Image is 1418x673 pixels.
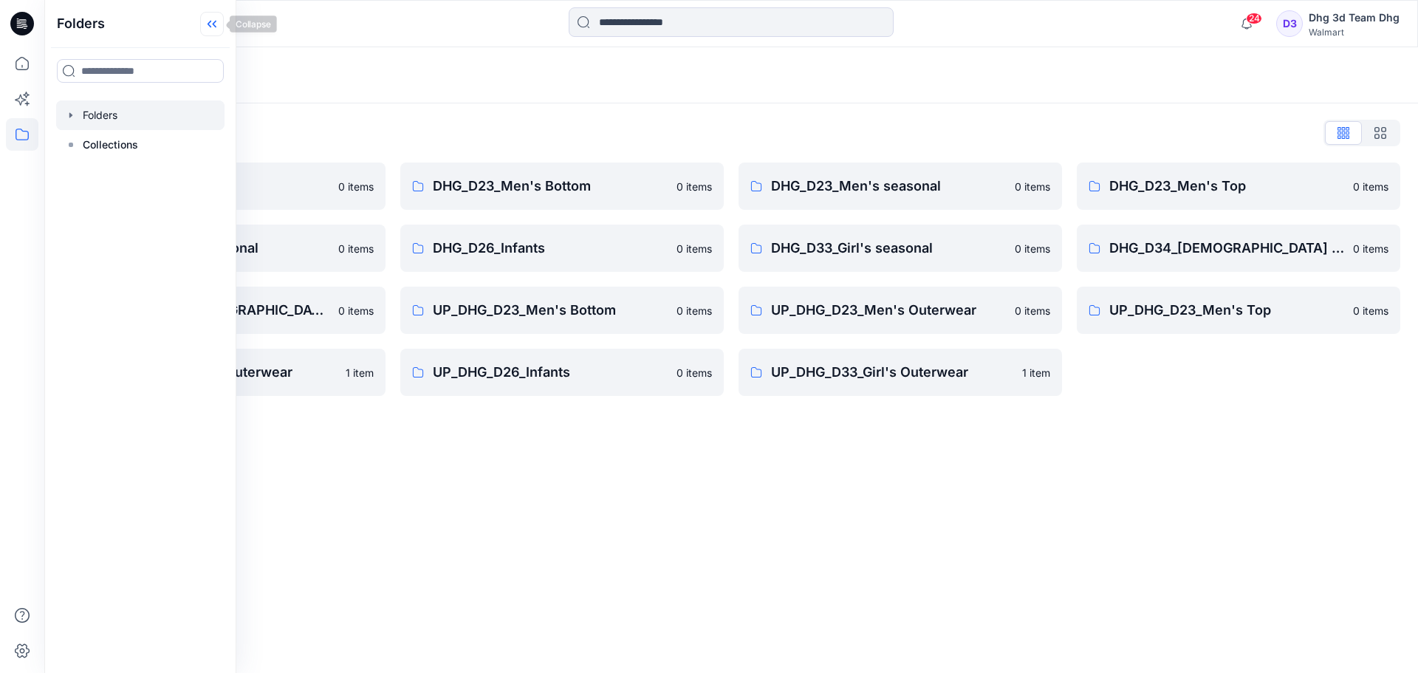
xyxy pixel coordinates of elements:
[1015,179,1050,194] p: 0 items
[677,179,712,194] p: 0 items
[771,362,1013,383] p: UP_DHG_D33_Girl's Outerwear
[1353,303,1388,318] p: 0 items
[1022,365,1050,380] p: 1 item
[83,136,138,154] p: Collections
[1246,13,1262,24] span: 24
[739,225,1062,272] a: DHG_D33_Girl's seasonal0 items
[338,179,374,194] p: 0 items
[400,349,724,396] a: UP_DHG_D26_Infants0 items
[771,300,1006,321] p: UP_DHG_D23_Men's Outerwear
[677,303,712,318] p: 0 items
[1109,176,1344,197] p: DHG_D23_Men's Top
[433,176,668,197] p: DHG_D23_Men's Bottom
[1077,225,1400,272] a: DHG_D34_[DEMOGRAPHIC_DATA] seasonal0 items
[1015,303,1050,318] p: 0 items
[1109,238,1344,259] p: DHG_D34_[DEMOGRAPHIC_DATA] seasonal
[1309,27,1400,38] div: Walmart
[1353,241,1388,256] p: 0 items
[771,176,1006,197] p: DHG_D23_Men's seasonal
[433,300,668,321] p: UP_DHG_D23_Men's Bottom
[400,225,724,272] a: DHG_D26_Infants0 items
[1077,287,1400,334] a: UP_DHG_D23_Men's Top0 items
[739,349,1062,396] a: UP_DHG_D33_Girl's Outerwear1 item
[400,287,724,334] a: UP_DHG_D23_Men's Bottom0 items
[1276,10,1303,37] div: D3
[338,303,374,318] p: 0 items
[739,163,1062,210] a: DHG_D23_Men's seasonal0 items
[433,238,668,259] p: DHG_D26_Infants
[677,241,712,256] p: 0 items
[739,287,1062,334] a: UP_DHG_D23_Men's Outerwear0 items
[1015,241,1050,256] p: 0 items
[1309,9,1400,27] div: Dhg 3d Team Dhg
[1109,300,1344,321] p: UP_DHG_D23_Men's Top
[1077,163,1400,210] a: DHG_D23_Men's Top0 items
[771,238,1006,259] p: DHG_D33_Girl's seasonal
[346,365,374,380] p: 1 item
[338,241,374,256] p: 0 items
[433,362,668,383] p: UP_DHG_D26_Infants
[677,365,712,380] p: 0 items
[1353,179,1388,194] p: 0 items
[400,163,724,210] a: DHG_D23_Men's Bottom0 items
